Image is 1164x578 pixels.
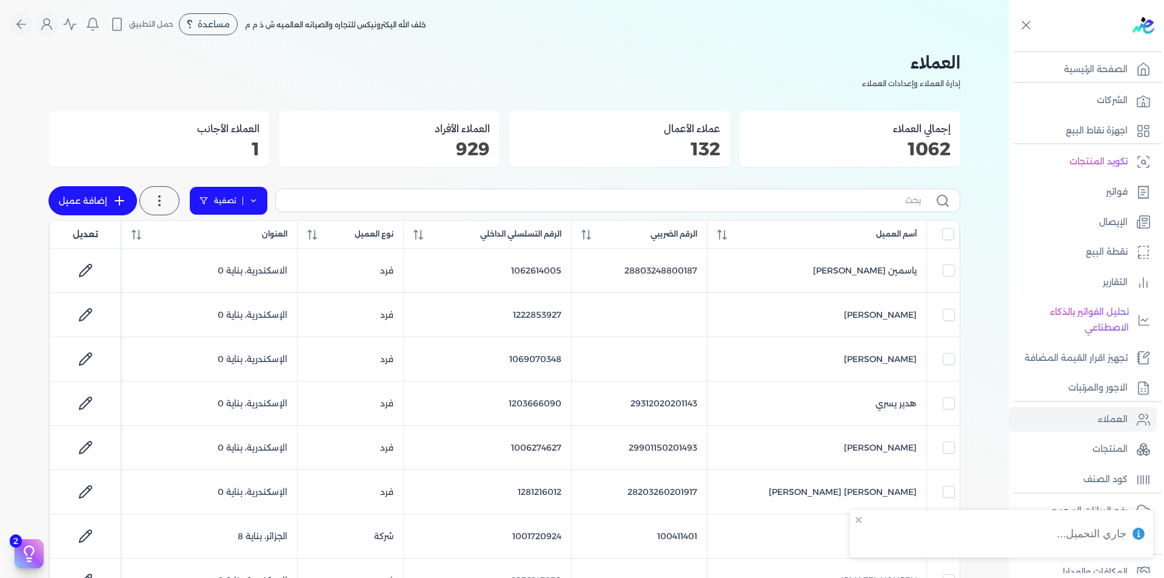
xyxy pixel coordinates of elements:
h3: عملاء الأعمال [519,121,720,136]
span: مساعدة [198,20,230,29]
span: الإسكندرية، بناية 0 [218,309,287,320]
span: أسم العميل [876,229,917,240]
td: 1006274627 [404,426,572,470]
a: تصفية [189,186,268,215]
td: 1203666090 [404,381,572,426]
a: فواتير [1009,180,1157,205]
td: شركة رايا للتوزيع [707,514,927,559]
span: خلف الله اليكترونيكس للتجاره والصيانه العالميه ش ذ م م [245,20,426,29]
span: فرد [380,486,393,497]
p: تكويد المنتجات [1069,154,1128,170]
p: نقطة البيع [1086,244,1128,260]
td: 29312020201143 [571,381,707,426]
a: العملاء [1009,407,1157,432]
td: ياسمين [PERSON_NAME] [707,249,927,293]
a: المنتجات [1009,437,1157,462]
td: 1222853927 [404,293,572,337]
td: 100411401 [571,514,707,559]
a: تحليل الفواتير بالذكاء الاصطناعي [1009,300,1157,340]
td: [PERSON_NAME] [707,426,927,470]
span: الاسكندرية، بناية 0 [218,265,287,276]
span: الرقم الضريبي [651,229,697,240]
td: [PERSON_NAME] [PERSON_NAME] [707,470,927,514]
td: [PERSON_NAME] [707,337,927,381]
span: شركة [374,531,393,542]
p: العملاء [1098,412,1128,428]
button: 2 [15,539,44,568]
p: تحليل الفواتير بالذكاء الاصطناعي [1015,304,1129,335]
a: الإيصال [1009,210,1157,235]
span: الإسكندرية، بناية 0 [218,486,287,497]
span: حمل التطبيق [129,19,173,30]
p: اجهزة نقاط البيع [1066,123,1128,139]
span: الإسكندرية، بناية 0 [218,398,287,409]
a: رفع البيانات المجمع [1009,499,1157,524]
h3: إجمالي العملاء [749,121,951,136]
div: جاري التحميل... [1057,526,1126,542]
p: الشركات [1097,93,1128,109]
span: فرد [380,354,393,365]
a: تكويد المنتجات [1009,149,1157,175]
a: إضافة عميل [48,186,137,215]
a: تجهيز اقرار القيمة المضافة [1009,346,1157,371]
td: 29901150201493 [571,426,707,470]
span: 2 [10,534,22,548]
p: كود الصنف [1083,472,1128,488]
p: 929 [289,141,490,157]
span: الإسكندرية، بناية 0 [218,354,287,365]
p: الإيصال [1099,215,1128,230]
a: التقارير [1009,270,1157,295]
h3: العملاء الأجانب [58,121,259,136]
a: اجهزة نقاط البيع [1009,118,1157,144]
p: تجهيز اقرار القيمة المضافة [1025,351,1128,366]
a: الاجور والمرتبات [1009,375,1157,401]
h2: العملاء [48,49,960,76]
span: نوع العميل [355,229,393,240]
td: 1001720924 [404,514,572,559]
a: نقطة البيع [1009,240,1157,265]
p: 1062 [749,141,951,157]
p: 1 [58,141,259,157]
p: رفع البيانات المجمع [1051,503,1128,519]
td: 28203260201917 [571,470,707,514]
p: الصفحة الرئيسية [1064,62,1128,78]
button: close [855,515,863,525]
p: إدارة العملاء وإعدادات العملاء [48,76,960,92]
p: الاجور والمرتبات [1068,380,1128,396]
button: حمل التطبيق [107,14,176,35]
span: فرد [380,265,393,276]
p: المنتجات [1092,442,1128,457]
a: الشركات [1009,88,1157,113]
td: 1281216012 [404,470,572,514]
p: 132 [519,141,720,157]
span: فرد [380,398,393,409]
span: فرد [380,442,393,453]
span: تعديل [73,228,98,241]
span: الإسكندرية، بناية 0 [218,442,287,453]
input: بحث [286,194,921,207]
img: logo [1132,17,1154,34]
a: كود الصنف [1009,467,1157,492]
span: الجزائر، بناية 8 [238,531,287,542]
span: العنوان [262,229,287,240]
h3: العملاء الأفراد [289,121,490,136]
p: فواتير [1106,184,1128,200]
a: الصفحة الرئيسية [1009,57,1157,82]
td: 28803248800187 [571,249,707,293]
td: [PERSON_NAME] [707,293,927,337]
td: 1069070348 [404,337,572,381]
td: 1062614005 [404,249,572,293]
span: فرد [380,309,393,320]
span: الرقم التسلسلي الداخلي [480,229,561,240]
p: التقارير [1103,275,1128,291]
td: هدير يسري [707,381,927,426]
div: مساعدة [179,13,238,35]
